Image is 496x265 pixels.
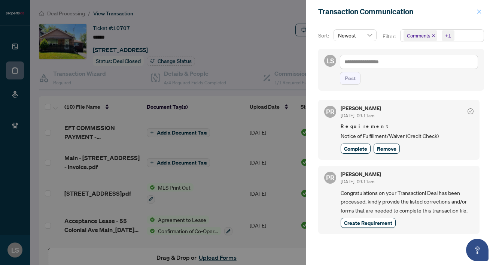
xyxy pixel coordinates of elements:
[326,172,335,183] span: PR
[341,132,474,140] span: Notice of Fulfillment/Waiver (Credit Check)
[340,72,360,85] button: Post
[341,144,371,154] button: Complete
[341,113,374,118] span: [DATE], 09:11am
[404,30,437,41] span: Comments
[318,6,474,17] div: Transaction Communication
[341,179,374,184] span: [DATE], 09:11am
[341,106,381,111] h5: [PERSON_NAME]
[318,31,331,40] p: Sort:
[445,32,451,39] div: +1
[326,106,335,117] span: PR
[377,145,396,153] span: Remove
[477,9,482,14] span: close
[374,144,400,154] button: Remove
[341,218,396,228] button: Create Requirement
[407,32,430,39] span: Comments
[383,32,397,40] p: Filter:
[466,239,489,261] button: Open asap
[341,123,474,130] span: Requirement
[341,172,381,177] h5: [PERSON_NAME]
[468,108,474,114] span: check-circle
[338,30,372,41] span: Newest
[341,189,474,215] span: Congratulations on your Transaction! Deal has been processed, kindly provide the listed correctio...
[344,145,367,153] span: Complete
[326,55,334,66] span: LS
[432,34,435,37] span: close
[344,219,392,227] span: Create Requirement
